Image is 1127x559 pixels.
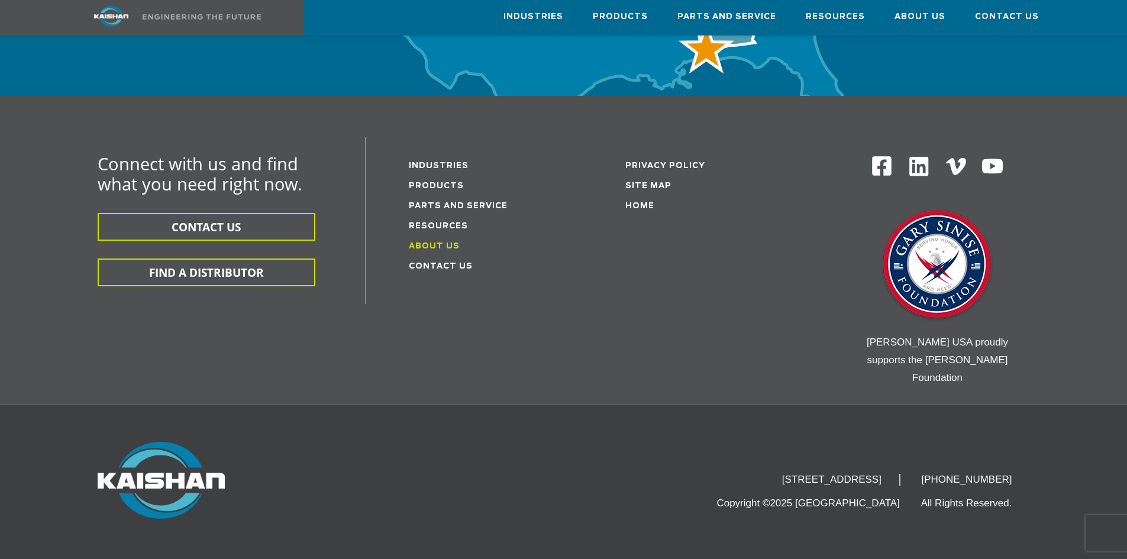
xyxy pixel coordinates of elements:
img: Kaishan [98,442,225,519]
img: Youtube [981,155,1004,178]
span: Products [593,10,648,24]
a: Privacy Policy [625,162,705,170]
img: Vimeo [946,158,966,175]
span: About Us [895,10,945,24]
a: Contact Us [409,263,473,270]
li: [STREET_ADDRESS] [764,474,900,486]
span: Industries [503,10,563,24]
a: About Us [409,243,460,250]
a: Resources [409,222,468,230]
button: FIND A DISTRIBUTOR [98,259,315,286]
button: CONTACT US [98,213,315,241]
li: Copyright ©2025 [GEOGRAPHIC_DATA] [716,497,918,509]
span: [PERSON_NAME] USA proudly supports the [PERSON_NAME] Foundation [867,337,1008,383]
img: Linkedin [908,155,931,178]
span: Parts and Service [677,10,776,24]
a: Parts and Service [677,1,776,33]
img: Facebook [871,155,893,177]
a: About Us [895,1,945,33]
a: Parts and service [409,202,508,210]
a: Products [409,182,464,190]
span: Connect with us and find what you need right now. [98,152,302,195]
a: Industries [409,162,469,170]
img: kaishan logo [67,6,156,27]
span: Resources [806,10,865,24]
a: Site Map [625,182,671,190]
li: [PHONE_NUMBER] [903,474,1029,486]
span: Contact Us [975,10,1039,24]
a: Contact Us [975,1,1039,33]
img: Engineering the future [143,14,261,20]
a: Industries [503,1,563,33]
a: Resources [806,1,865,33]
img: Gary Sinise Foundation [878,206,996,325]
a: Products [593,1,648,33]
a: Home [625,202,654,210]
li: All Rights Reserved. [921,497,1029,509]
